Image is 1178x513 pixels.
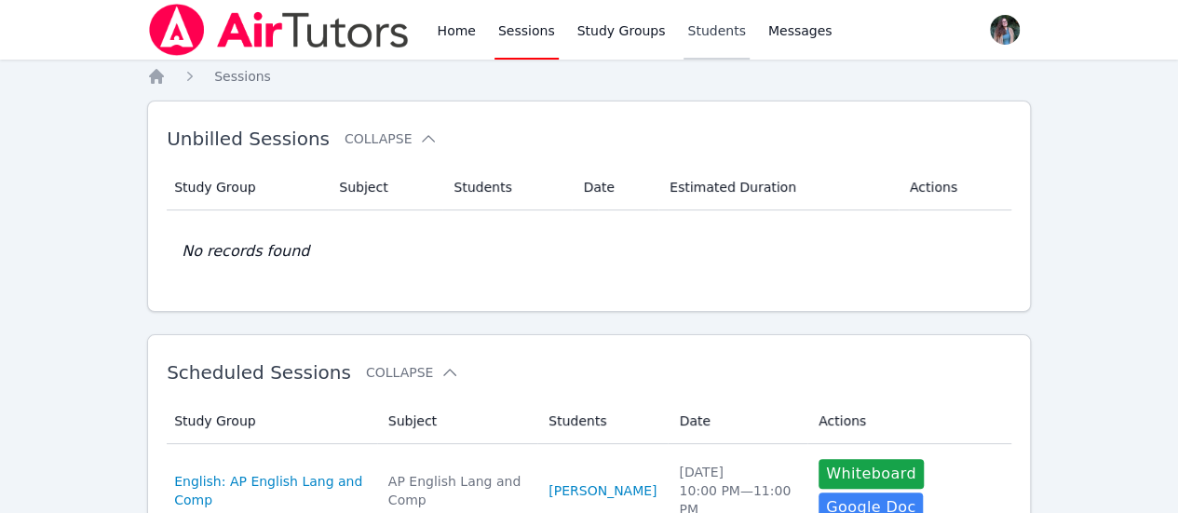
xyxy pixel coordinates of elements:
span: Sessions [214,69,271,84]
span: Scheduled Sessions [167,361,351,384]
th: Actions [899,165,1011,210]
th: Subject [328,165,442,210]
a: English: AP English Lang and Comp [174,472,366,509]
th: Study Group [167,398,377,444]
div: AP English Lang and Comp [388,472,526,509]
th: Actions [807,398,1011,444]
th: Study Group [167,165,328,210]
a: Sessions [214,67,271,86]
button: Collapse [345,129,438,148]
span: Messages [768,21,833,40]
th: Students [537,398,668,444]
th: Subject [377,398,537,444]
button: Whiteboard [819,459,924,489]
img: Air Tutors [147,4,411,56]
a: [PERSON_NAME] [548,481,657,500]
td: No records found [167,210,1011,292]
th: Estimated Duration [658,165,899,210]
span: Unbilled Sessions [167,128,330,150]
button: Collapse [366,363,459,382]
th: Students [442,165,572,210]
th: Date [572,165,658,210]
nav: Breadcrumb [147,67,1031,86]
th: Date [668,398,807,444]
